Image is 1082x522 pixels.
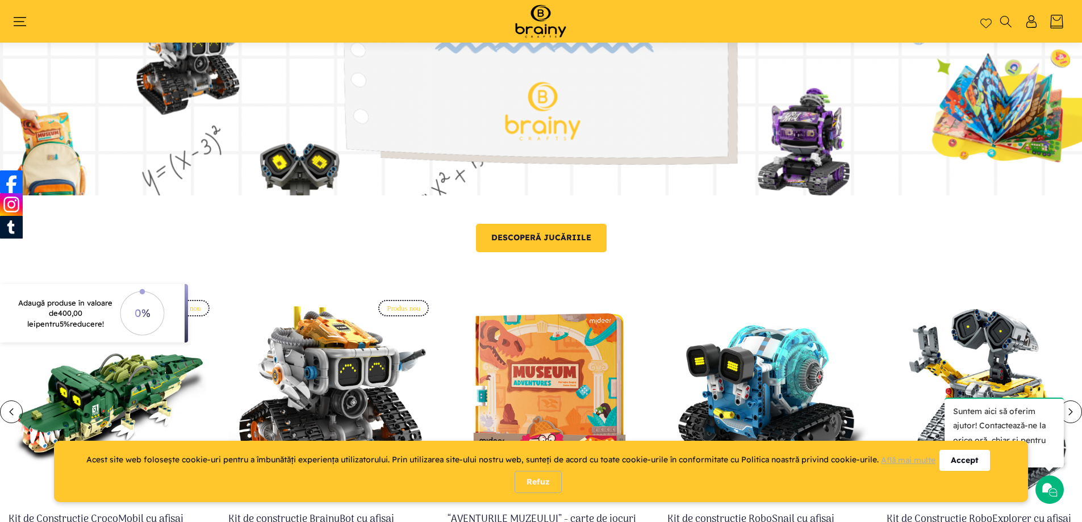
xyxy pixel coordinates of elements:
div: Acest site web folosește cookie-uri pentru a îmbunătăți experiența utilizatorului. Prin utilizare... [86,453,939,467]
summary: Căutați [999,15,1013,28]
div: Refuz [515,471,562,493]
span: 5% [60,319,70,328]
p: Suntem aici să oferim ajutor! Contactează-ne la orice oră, chiar și pentru un simplu salut! [945,398,1064,467]
a: Descoperă jucăriile [476,224,607,252]
img: Brainy Crafts [504,3,578,40]
img: Chat icon [1041,481,1058,498]
text: 0% [134,306,150,320]
div: Accept [939,450,990,471]
p: Adaugă produse în valoare de pentru reducere! [15,298,115,329]
button: Glisare la dreapta [1059,400,1082,423]
a: Află mai multe [881,455,935,465]
a: Wishlist page link [980,16,992,27]
span: 400,00 lei [27,308,82,328]
summary: Meniu [18,15,32,28]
